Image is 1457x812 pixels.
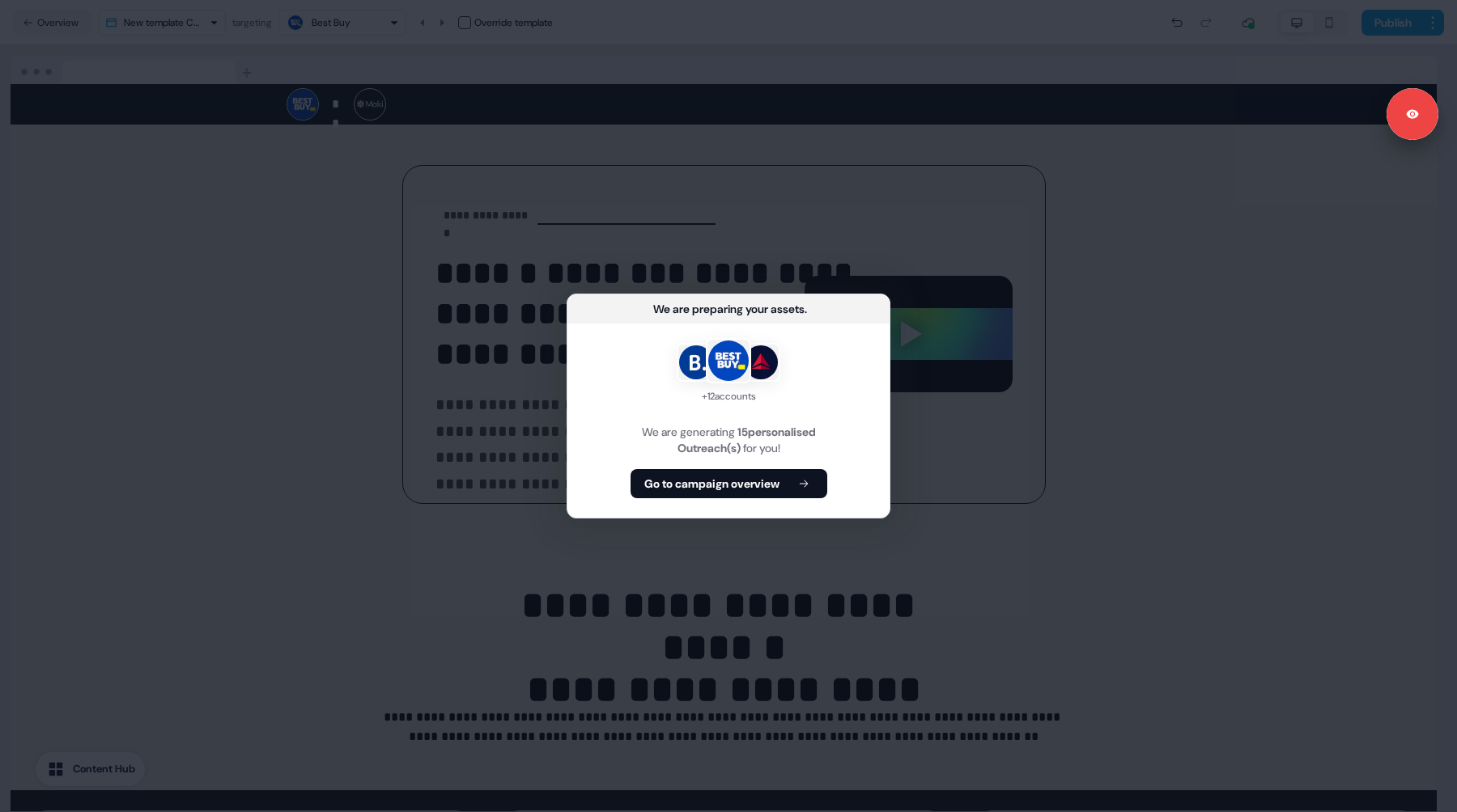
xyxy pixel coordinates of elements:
button: Go to campaign overview [631,469,827,498]
b: Go to campaign overview [644,476,779,492]
div: ... [805,301,807,317]
div: We are generating for you! [587,424,870,456]
div: + 12 accounts [677,388,780,404]
div: We are preparing your assets [653,301,805,317]
b: 15 personalised Outreach(s) [678,425,816,455]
